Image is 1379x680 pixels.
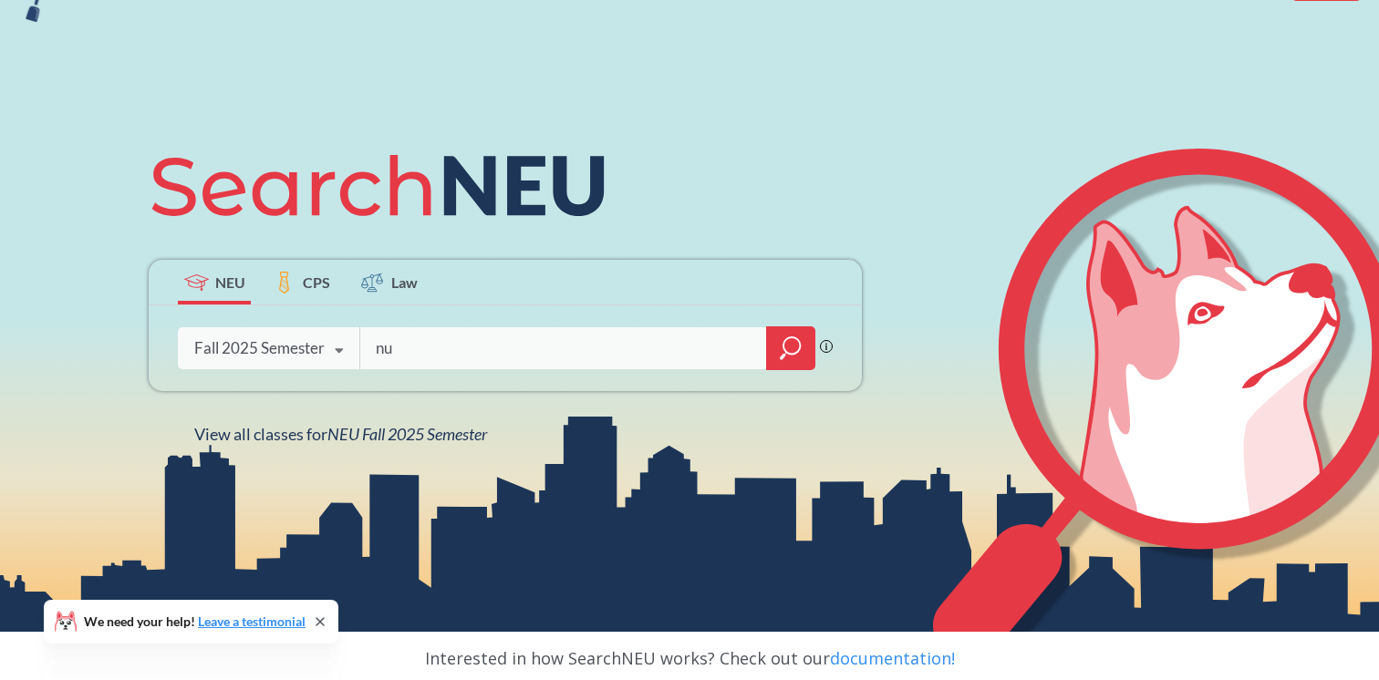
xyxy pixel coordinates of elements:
div: magnifying glass [766,326,815,370]
a: Leave a testimonial [198,613,306,629]
div: Fall 2025 Semester [194,338,325,358]
span: NEU Fall 2025 Semester [327,424,487,444]
span: NEU [215,272,245,293]
input: Class, professor, course number, "phrase" [374,329,753,367]
svg: magnifying glass [780,335,802,361]
span: View all classes for [194,424,487,444]
span: CPS [303,272,330,293]
a: documentation! [830,647,955,669]
span: Law [391,272,418,293]
span: We need your help! [84,615,306,628]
